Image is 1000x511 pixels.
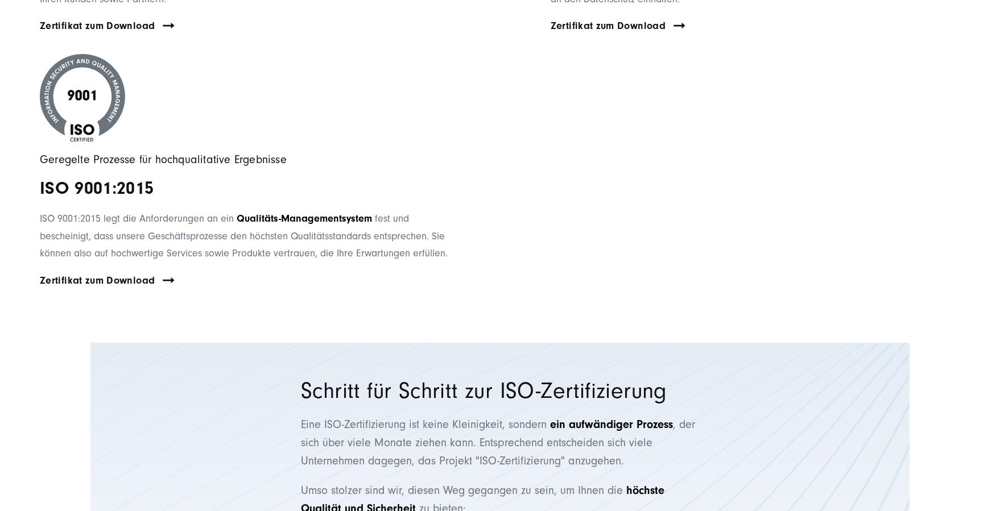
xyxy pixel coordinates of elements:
a: Zertifikat zum Download [40,19,155,32]
a: Zertifikat zum Download [551,19,666,32]
img: ISO_9001 [40,54,125,143]
span: Qualitäts-Managementsystem [237,213,372,225]
strong: ISO 9001:2015 [40,178,154,198]
a: Zertifikat zum Download [40,274,155,287]
h5: Geregelte Prozesse für hochqualitative Ergebnisse [40,154,449,166]
p: ISO 9001:2015 legt die Anforderungen an ein fest und bescheinigt, dass unsere Geschäftsprozesse d... [40,210,449,263]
